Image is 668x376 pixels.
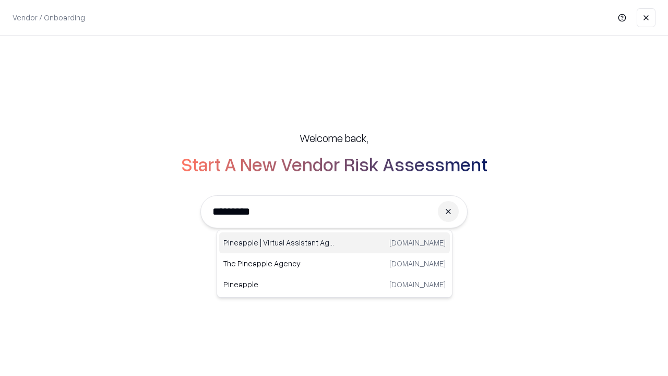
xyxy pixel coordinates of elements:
[389,237,446,248] p: [DOMAIN_NAME]
[223,279,335,290] p: Pineapple
[300,131,368,145] h5: Welcome back,
[217,230,452,298] div: Suggestions
[389,279,446,290] p: [DOMAIN_NAME]
[223,237,335,248] p: Pineapple | Virtual Assistant Agency
[13,12,85,23] p: Vendor / Onboarding
[389,258,446,269] p: [DOMAIN_NAME]
[181,154,487,174] h2: Start A New Vendor Risk Assessment
[223,258,335,269] p: The Pineapple Agency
